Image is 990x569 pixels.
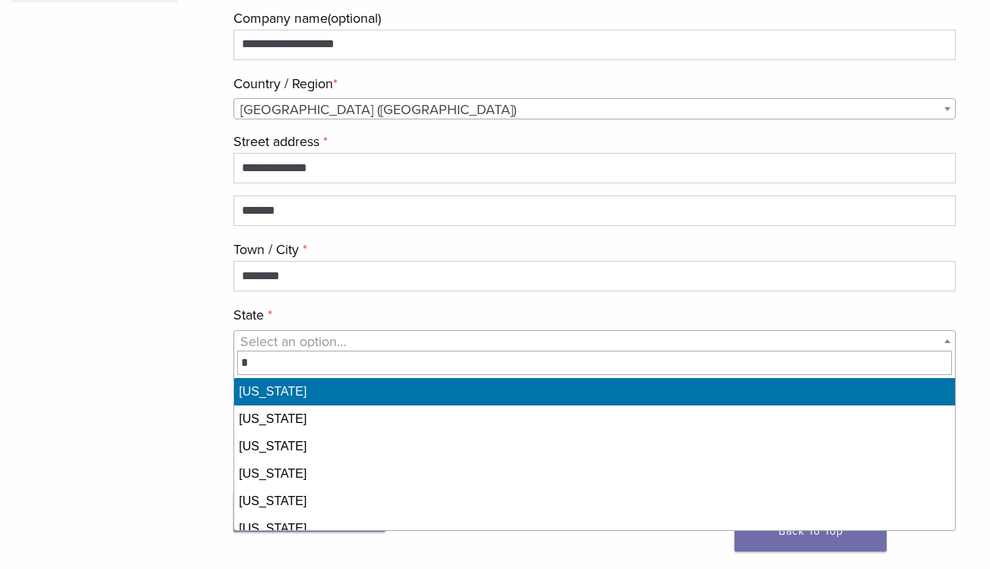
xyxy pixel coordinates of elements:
[233,72,956,95] label: Country / Region
[233,304,956,326] label: State
[233,7,956,30] label: Company name
[233,130,956,153] label: Street address
[240,333,346,350] span: Select an option…
[234,378,955,405] li: [US_STATE]
[735,512,887,552] a: Back To Top
[233,330,956,351] span: State
[234,433,955,460] li: [US_STATE]
[234,488,955,515] li: [US_STATE]
[234,515,955,542] li: [US_STATE]
[233,98,956,119] span: Country / Region
[328,10,381,27] span: (optional)
[233,238,956,261] label: Town / City
[234,99,955,120] span: United States (US)
[234,460,955,488] li: [US_STATE]
[234,405,955,433] li: [US_STATE]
